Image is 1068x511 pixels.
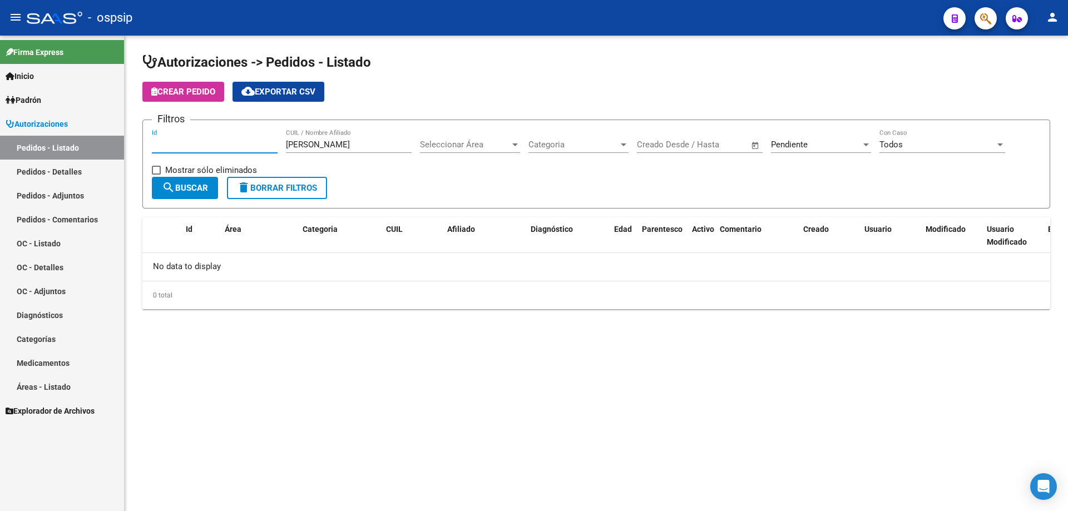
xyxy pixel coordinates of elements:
[642,225,683,234] span: Parentesco
[692,140,746,150] input: Fecha fin
[225,225,241,234] span: Área
[864,225,892,234] span: Usuario
[614,225,632,234] span: Edad
[528,140,619,150] span: Categoria
[803,225,829,234] span: Creado
[921,217,982,254] datatable-header-cell: Modificado
[447,225,475,234] span: Afiliado
[151,87,215,97] span: Crear Pedido
[241,87,315,97] span: Exportar CSV
[298,217,382,254] datatable-header-cell: Categoria
[237,183,317,193] span: Borrar Filtros
[6,405,95,417] span: Explorador de Archivos
[303,225,338,234] span: Categoria
[692,225,714,234] span: Activo
[771,140,808,150] span: Pendiente
[233,82,324,102] button: Exportar CSV
[1046,11,1059,24] mat-icon: person
[88,6,132,30] span: - ospsip
[610,217,637,254] datatable-header-cell: Edad
[879,140,903,150] span: Todos
[237,181,250,194] mat-icon: delete
[142,82,224,102] button: Crear Pedido
[799,217,860,254] datatable-header-cell: Creado
[142,253,1050,281] div: No data to display
[186,225,192,234] span: Id
[637,140,682,150] input: Fecha inicio
[162,181,175,194] mat-icon: search
[715,217,799,254] datatable-header-cell: Comentario
[688,217,715,254] datatable-header-cell: Activo
[926,225,966,234] span: Modificado
[152,177,218,199] button: Buscar
[987,225,1027,246] span: Usuario Modificado
[165,163,257,177] span: Mostrar sólo eliminados
[220,217,298,254] datatable-header-cell: Área
[386,225,403,234] span: CUIL
[637,217,688,254] datatable-header-cell: Parentesco
[6,70,34,82] span: Inicio
[6,94,41,106] span: Padrón
[382,217,443,254] datatable-header-cell: CUIL
[241,85,255,98] mat-icon: cloud_download
[152,111,190,127] h3: Filtros
[142,54,371,70] span: Autorizaciones -> Pedidos - Listado
[162,183,208,193] span: Buscar
[1030,473,1057,500] div: Open Intercom Messenger
[9,11,22,24] mat-icon: menu
[443,217,526,254] datatable-header-cell: Afiliado
[982,217,1044,254] datatable-header-cell: Usuario Modificado
[6,46,63,58] span: Firma Express
[227,177,327,199] button: Borrar Filtros
[526,217,610,254] datatable-header-cell: Diagnóstico
[420,140,510,150] span: Seleccionar Área
[142,281,1050,309] div: 0 total
[531,225,573,234] span: Diagnóstico
[181,217,220,254] datatable-header-cell: Id
[860,217,921,254] datatable-header-cell: Usuario
[720,225,762,234] span: Comentario
[6,118,68,130] span: Autorizaciones
[749,139,762,152] button: Open calendar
